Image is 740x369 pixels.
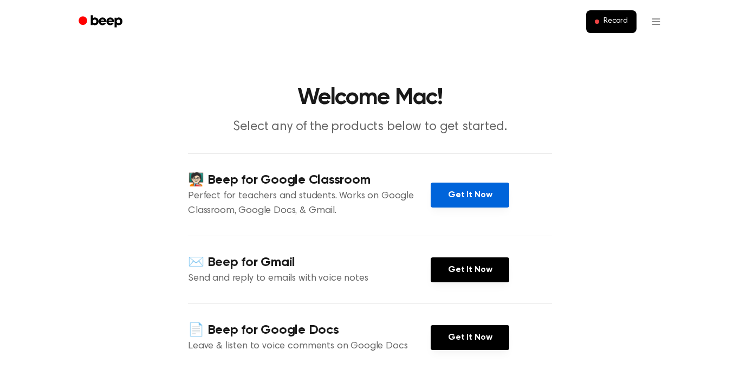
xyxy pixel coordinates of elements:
p: Leave & listen to voice comments on Google Docs [188,339,431,354]
button: Open menu [643,9,669,35]
h1: Welcome Mac! [93,87,647,109]
a: Get It Now [431,325,509,350]
a: Beep [71,11,132,33]
p: Send and reply to emails with voice notes [188,271,431,286]
p: Perfect for teachers and students. Works on Google Classroom, Google Docs, & Gmail. [188,189,431,218]
h4: ✉️ Beep for Gmail [188,254,431,271]
h4: 🧑🏻‍🏫 Beep for Google Classroom [188,171,431,189]
a: Get It Now [431,257,509,282]
a: Get It Now [431,183,509,208]
p: Select any of the products below to get started. [162,118,578,136]
button: Record [586,10,637,33]
span: Record [603,17,628,27]
h4: 📄 Beep for Google Docs [188,321,431,339]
